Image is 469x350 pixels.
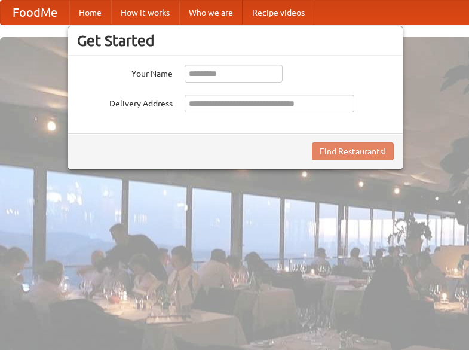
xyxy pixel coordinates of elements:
[243,1,314,25] a: Recipe videos
[312,142,394,160] button: Find Restaurants!
[179,1,243,25] a: Who we are
[77,32,394,50] h3: Get Started
[77,95,173,109] label: Delivery Address
[1,1,69,25] a: FoodMe
[111,1,179,25] a: How it works
[69,1,111,25] a: Home
[77,65,173,80] label: Your Name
